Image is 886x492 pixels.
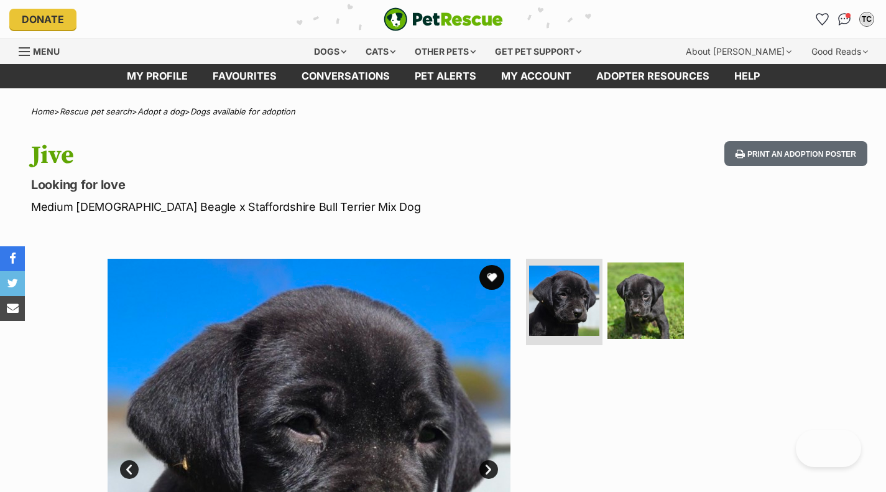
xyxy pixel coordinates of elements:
a: Adopter resources [584,64,722,88]
div: Other pets [406,39,484,64]
div: Dogs [305,39,355,64]
h1: Jive [31,141,540,170]
div: About [PERSON_NAME] [677,39,800,64]
a: Menu [19,39,68,62]
div: Cats [357,39,404,64]
ul: Account quick links [812,9,877,29]
p: Looking for love [31,176,540,193]
img: Photo of Jive [607,262,684,339]
button: My account [857,9,877,29]
img: Photo of Jive [529,266,599,336]
a: Conversations [834,9,854,29]
a: Rescue pet search [60,106,132,116]
div: Good Reads [803,39,877,64]
img: logo-e224e6f780fb5917bec1dbf3a21bbac754714ae5b6737aabdf751b685950b380.svg [384,7,503,31]
a: Favourites [812,9,832,29]
a: My profile [114,64,200,88]
div: TC [861,13,873,26]
button: Print an adoption poster [724,141,867,167]
div: Get pet support [486,39,590,64]
span: Menu [33,46,60,57]
p: Medium [DEMOGRAPHIC_DATA] Beagle x Staffordshire Bull Terrier Mix Dog [31,198,540,215]
a: conversations [289,64,402,88]
a: Dogs available for adoption [190,106,295,116]
a: My account [489,64,584,88]
a: Donate [9,9,76,30]
a: Adopt a dog [137,106,185,116]
a: PetRescue [384,7,503,31]
a: Next [479,460,498,479]
a: Home [31,106,54,116]
button: favourite [479,265,504,290]
a: Prev [120,460,139,479]
iframe: Help Scout Beacon - Open [796,430,861,467]
a: Pet alerts [402,64,489,88]
a: Help [722,64,772,88]
img: chat-41dd97257d64d25036548639549fe6c8038ab92f7586957e7f3b1b290dea8141.svg [838,13,851,26]
a: Favourites [200,64,289,88]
